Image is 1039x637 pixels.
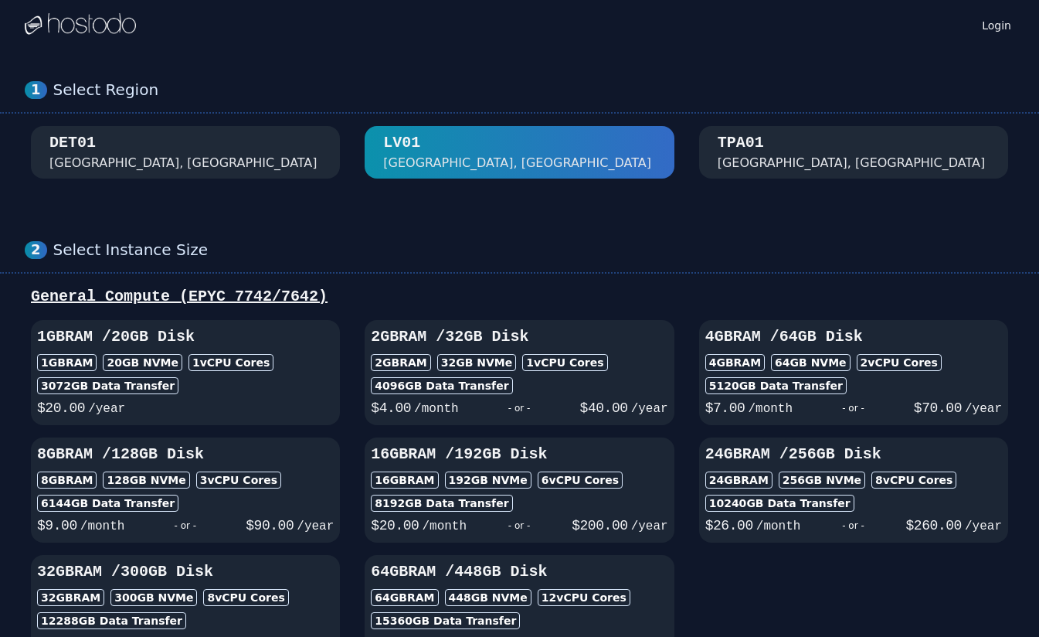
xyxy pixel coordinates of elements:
div: [GEOGRAPHIC_DATA], [GEOGRAPHIC_DATA] [383,154,651,172]
span: /month [748,402,793,416]
h3: 24GB RAM / 256 GB Disk [705,444,1002,465]
div: TPA01 [718,132,764,154]
button: 1GBRAM /20GB Disk1GBRAM20GB NVMe1vCPU Cores3072GB Data Transfer$20.00/year [31,320,340,425]
div: 1 [25,81,47,99]
span: /month [756,519,801,533]
div: 5120 GB Data Transfer [705,377,847,394]
div: 2 vCPU Cores [857,354,942,371]
span: /year [88,402,125,416]
h3: 4GB RAM / 64 GB Disk [705,326,1002,348]
img: Logo [25,13,136,36]
div: 4096 GB Data Transfer [371,377,512,394]
div: 8192 GB Data Transfer [371,495,512,512]
button: DET01 [GEOGRAPHIC_DATA], [GEOGRAPHIC_DATA] [31,126,340,179]
div: 6144 GB Data Transfer [37,495,178,512]
button: 16GBRAM /192GB Disk16GBRAM192GB NVMe6vCPU Cores8192GB Data Transfer$20.00/month- or -$200.00/year [365,438,674,543]
button: 4GBRAM /64GB Disk4GBRAM64GB NVMe2vCPU Cores5120GB Data Transfer$7.00/month- or -$70.00/year [699,320,1008,425]
div: 1 vCPU Cores [522,354,607,371]
div: - or - [467,515,572,537]
div: Select Region [53,80,1014,100]
div: 32 GB NVMe [437,354,517,371]
div: 8 vCPU Cores [203,589,288,606]
div: 15360 GB Data Transfer [371,612,520,629]
div: - or - [459,397,580,419]
div: LV01 [383,132,420,154]
span: /year [631,519,668,533]
h3: 2GB RAM / 32 GB Disk [371,326,667,348]
div: DET01 [49,132,96,154]
div: - or - [800,515,905,537]
button: LV01 [GEOGRAPHIC_DATA], [GEOGRAPHIC_DATA] [365,126,674,179]
span: $ 40.00 [580,400,628,416]
span: $ 20.00 [37,400,85,416]
span: /year [965,402,1002,416]
div: General Compute (EPYC 7742/7642) [25,286,1014,308]
div: 192 GB NVMe [445,472,531,489]
span: $ 70.00 [914,400,962,416]
div: 12288 GB Data Transfer [37,612,186,629]
button: 2GBRAM /32GB Disk2GBRAM32GB NVMe1vCPU Cores4096GB Data Transfer$4.00/month- or -$40.00/year [365,320,674,425]
h3: 1GB RAM / 20 GB Disk [37,326,334,348]
span: $ 26.00 [705,518,753,533]
span: $ 260.00 [906,518,962,533]
span: /year [965,519,1002,533]
div: - or - [124,515,246,537]
span: $ 9.00 [37,518,77,533]
div: 32GB RAM [37,589,104,606]
div: 64 GB NVMe [771,354,851,371]
button: 24GBRAM /256GB Disk24GBRAM256GB NVMe8vCPU Cores10240GB Data Transfer$26.00/month- or -$260.00/year [699,438,1008,543]
div: 64GB RAM [371,589,438,606]
div: - or - [793,397,914,419]
div: 1GB RAM [37,354,97,371]
div: 6 vCPU Cores [538,472,623,489]
span: /month [80,519,125,533]
a: Login [979,15,1014,33]
span: /year [631,402,668,416]
div: Select Instance Size [53,240,1014,260]
span: /month [422,519,467,533]
div: 2GB RAM [371,354,430,371]
h3: 8GB RAM / 128 GB Disk [37,444,334,465]
div: [GEOGRAPHIC_DATA], [GEOGRAPHIC_DATA] [718,154,986,172]
div: 10240 GB Data Transfer [705,495,854,512]
div: 3 vCPU Cores [196,472,281,489]
div: 8 vCPU Cores [871,472,956,489]
div: 1 vCPU Cores [188,354,273,371]
div: 24GB RAM [705,472,772,489]
div: 20 GB NVMe [103,354,182,371]
div: 128 GB NVMe [103,472,189,489]
div: 448 GB NVMe [445,589,531,606]
div: 2 [25,241,47,259]
button: 8GBRAM /128GB Disk8GBRAM128GB NVMe3vCPU Cores6144GB Data Transfer$9.00/month- or -$90.00/year [31,438,340,543]
span: $ 7.00 [705,400,745,416]
span: $ 200.00 [572,518,627,533]
span: /year [297,519,334,533]
div: 12 vCPU Cores [538,589,630,606]
span: /month [414,402,459,416]
span: $ 4.00 [371,400,411,416]
span: $ 90.00 [246,518,294,533]
div: 256 GB NVMe [779,472,865,489]
div: 4GB RAM [705,354,765,371]
div: 300 GB NVMe [110,589,197,606]
div: [GEOGRAPHIC_DATA], [GEOGRAPHIC_DATA] [49,154,317,172]
h3: 64GB RAM / 448 GB Disk [371,561,667,583]
div: 3072 GB Data Transfer [37,377,178,394]
div: 16GB RAM [371,472,438,489]
h3: 16GB RAM / 192 GB Disk [371,444,667,465]
div: 8GB RAM [37,472,97,489]
span: $ 20.00 [371,518,419,533]
h3: 32GB RAM / 300 GB Disk [37,561,334,583]
button: TPA01 [GEOGRAPHIC_DATA], [GEOGRAPHIC_DATA] [699,126,1008,179]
